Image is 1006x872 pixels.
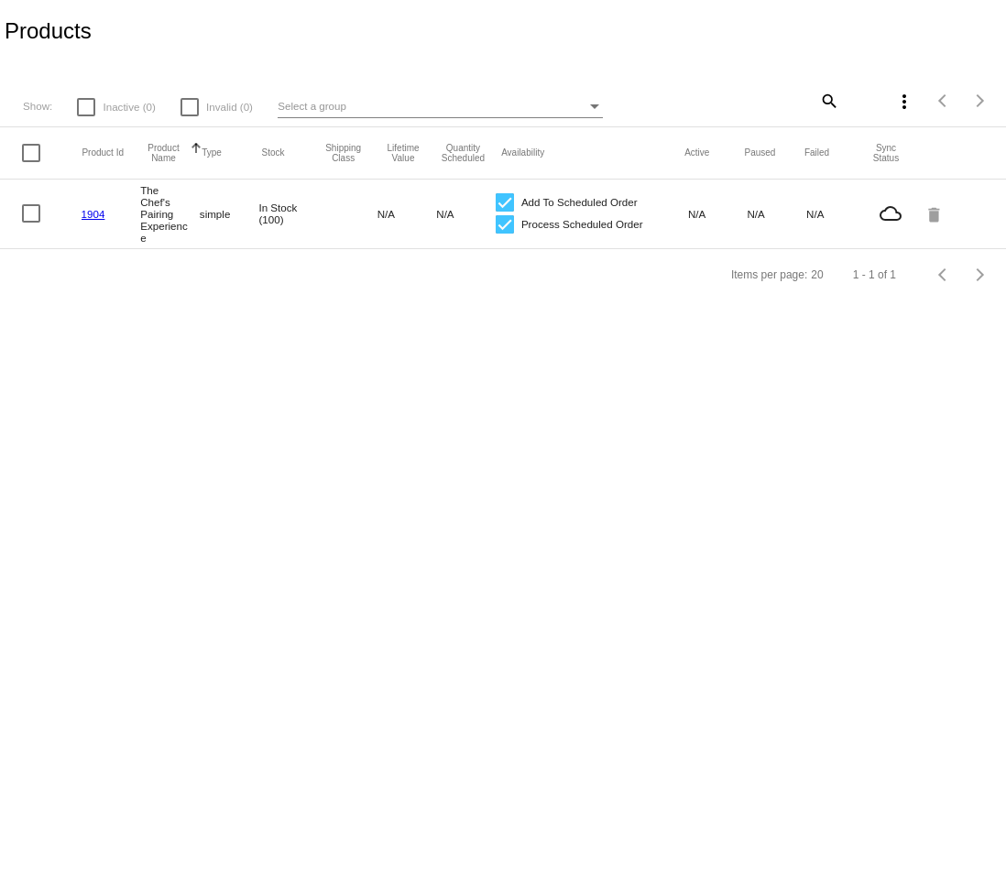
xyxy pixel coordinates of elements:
span: Invalid (0) [206,96,253,118]
div: 1 - 1 of 1 [853,268,896,281]
mat-cell: simple [200,203,259,224]
mat-cell: N/A [806,203,866,224]
mat-select: Select a group [278,95,602,118]
button: Next page [962,82,999,119]
button: Change sorting for ValidationErrorCode [864,143,907,163]
h2: Products [5,18,92,44]
mat-cell: N/A [688,203,748,224]
mat-icon: delete [924,200,946,228]
div: Items per page: [731,268,807,281]
button: Change sorting for ExternalId [82,147,124,158]
button: Previous page [925,82,962,119]
button: Previous page [925,256,962,293]
mat-icon: more_vert [893,91,915,113]
span: Process Scheduled Order [521,213,643,235]
button: Change sorting for StockLevel [262,147,285,158]
mat-cell: The Chef's Pairing Experience [140,180,200,248]
span: Show: [23,100,52,112]
mat-cell: In Stock (100) [258,197,318,230]
div: 20 [811,268,823,281]
a: 1904 [82,208,105,220]
button: Change sorting for TotalQuantityFailed [804,147,829,158]
mat-header-cell: Availability [501,147,684,158]
button: Change sorting for ProductName [142,143,185,163]
button: Change sorting for ProductType [202,147,222,158]
mat-icon: cloud_queue [866,202,916,224]
button: Change sorting for LifetimeValue [381,143,424,163]
span: Add To Scheduled Order [521,191,638,213]
mat-cell: N/A [747,203,806,224]
mat-cell: N/A [377,203,437,224]
button: Change sorting for ShippingClass [322,143,365,163]
button: Next page [962,256,999,293]
span: Select a group [278,100,346,112]
button: Change sorting for TotalQuantityScheduledActive [684,147,709,158]
span: Inactive (0) [103,96,155,118]
mat-icon: search [817,86,839,114]
button: Change sorting for TotalQuantityScheduledPaused [745,147,776,158]
button: Change sorting for QuantityScheduled [442,143,485,163]
mat-cell: N/A [436,203,496,224]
